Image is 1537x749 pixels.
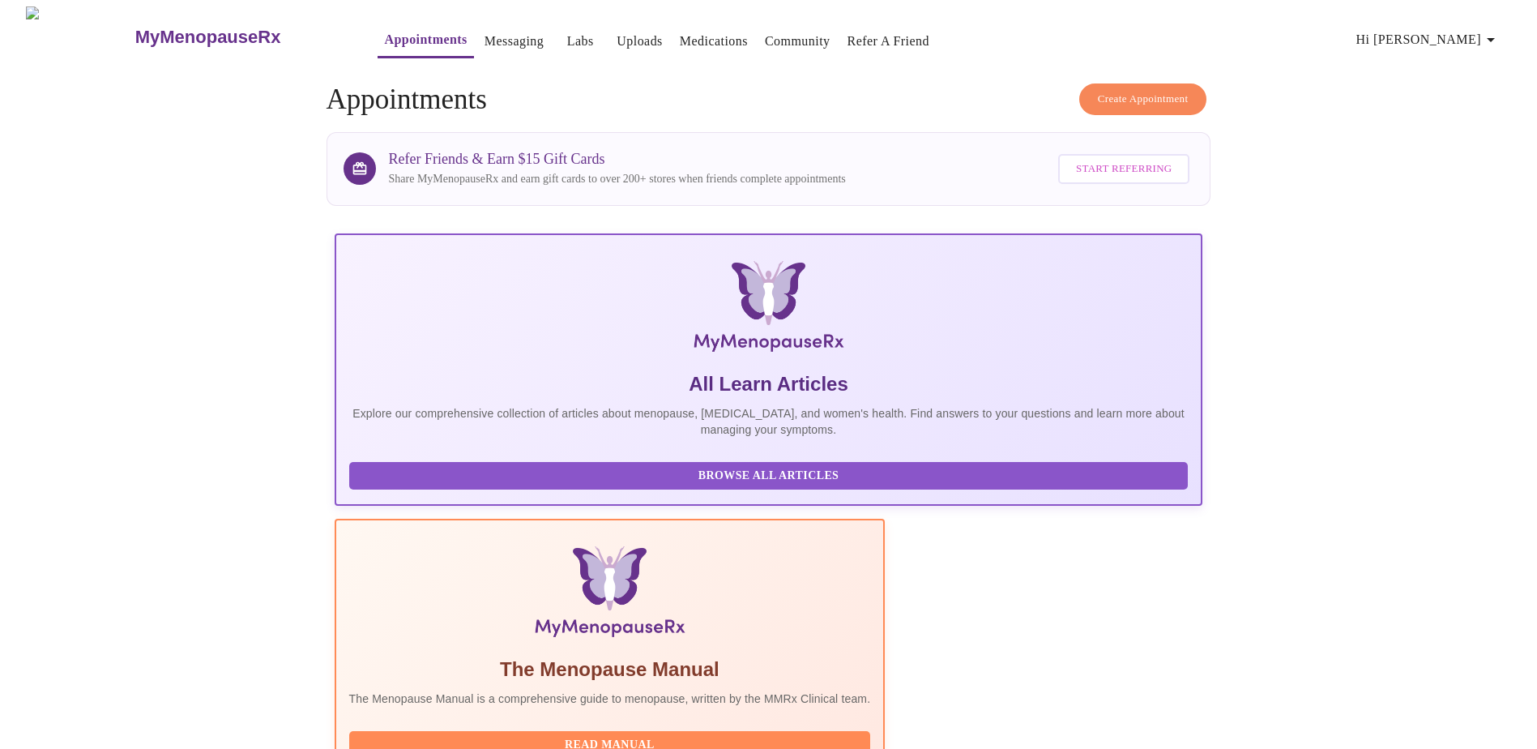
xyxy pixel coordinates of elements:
span: Start Referring [1076,160,1172,178]
span: Create Appointment [1098,90,1189,109]
h5: The Menopause Manual [349,657,871,683]
button: Browse All Articles [349,462,1189,490]
img: MyMenopauseRx Logo [26,6,133,67]
h3: Refer Friends & Earn $15 Gift Cards [389,151,846,168]
button: Community [758,25,837,58]
a: Medications [680,30,748,53]
a: Uploads [617,30,663,53]
button: Messaging [478,25,550,58]
a: Start Referring [1054,146,1193,192]
a: Community [765,30,830,53]
button: Start Referring [1058,154,1189,184]
span: Browse All Articles [365,466,1172,486]
img: Menopause Manual [432,546,788,644]
p: The Menopause Manual is a comprehensive guide to menopause, written by the MMRx Clinical team. [349,691,871,707]
button: Hi [PERSON_NAME] [1350,24,1507,56]
h3: MyMenopauseRx [135,27,281,48]
button: Refer a Friend [841,25,937,58]
button: Medications [673,25,754,58]
button: Uploads [610,25,669,58]
p: Share MyMenopauseRx and earn gift cards to over 200+ stores when friends complete appointments [389,171,846,187]
a: Refer a Friend [847,30,930,53]
button: Create Appointment [1079,83,1207,115]
span: Hi [PERSON_NAME] [1356,28,1501,51]
img: MyMenopauseRx Logo [480,261,1058,358]
a: Labs [567,30,594,53]
button: Labs [554,25,606,58]
h5: All Learn Articles [349,371,1189,397]
a: Messaging [485,30,544,53]
a: Appointments [384,28,467,51]
a: MyMenopauseRx [133,9,345,66]
a: Browse All Articles [349,468,1193,481]
button: Appointments [378,24,473,58]
p: Explore our comprehensive collection of articles about menopause, [MEDICAL_DATA], and women's hea... [349,405,1189,438]
h4: Appointments [327,83,1211,116]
